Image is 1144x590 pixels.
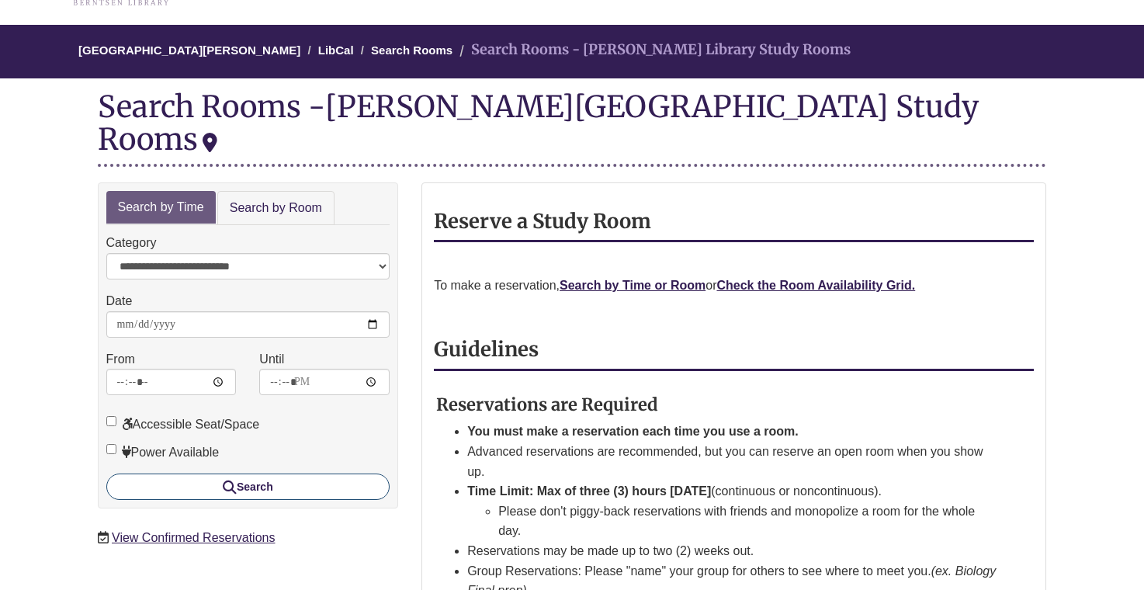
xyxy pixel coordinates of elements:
input: Power Available [106,444,116,454]
nav: Breadcrumb [98,25,1047,78]
a: LibCal [318,43,354,57]
input: Accessible Seat/Space [106,416,116,426]
label: Accessible Seat/Space [106,415,260,435]
a: Search by Room [217,191,335,226]
strong: You must make a reservation each time you use a room. [467,425,799,438]
a: [GEOGRAPHIC_DATA][PERSON_NAME] [78,43,300,57]
li: Search Rooms - [PERSON_NAME] Library Study Rooms [456,39,851,61]
a: Search Rooms [371,43,452,57]
strong: Reservations are Required [436,394,658,415]
label: Date [106,291,133,311]
strong: Guidelines [434,337,539,362]
label: Power Available [106,442,220,463]
p: To make a reservation, or [434,276,1034,296]
li: Please don't piggy-back reservations with friends and monopolize a room for the whole day. [498,501,997,541]
div: [PERSON_NAME][GEOGRAPHIC_DATA] Study Rooms [98,88,979,158]
button: Search [106,474,390,500]
label: Category [106,233,157,253]
label: From [106,349,135,370]
div: Search Rooms - [98,90,1047,166]
label: Until [259,349,284,370]
strong: Time Limit: Max of three (3) hours [DATE] [467,484,711,498]
a: Search by Time [106,191,216,224]
strong: Reserve a Study Room [434,209,651,234]
a: View Confirmed Reservations [112,531,275,544]
li: Reservations may be made up to two (2) weeks out. [467,541,997,561]
li: (continuous or noncontinuous). [467,481,997,541]
a: Check the Room Availability Grid. [716,279,915,292]
a: Search by Time or Room [560,279,705,292]
li: Advanced reservations are recommended, but you can reserve an open room when you show up. [467,442,997,481]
